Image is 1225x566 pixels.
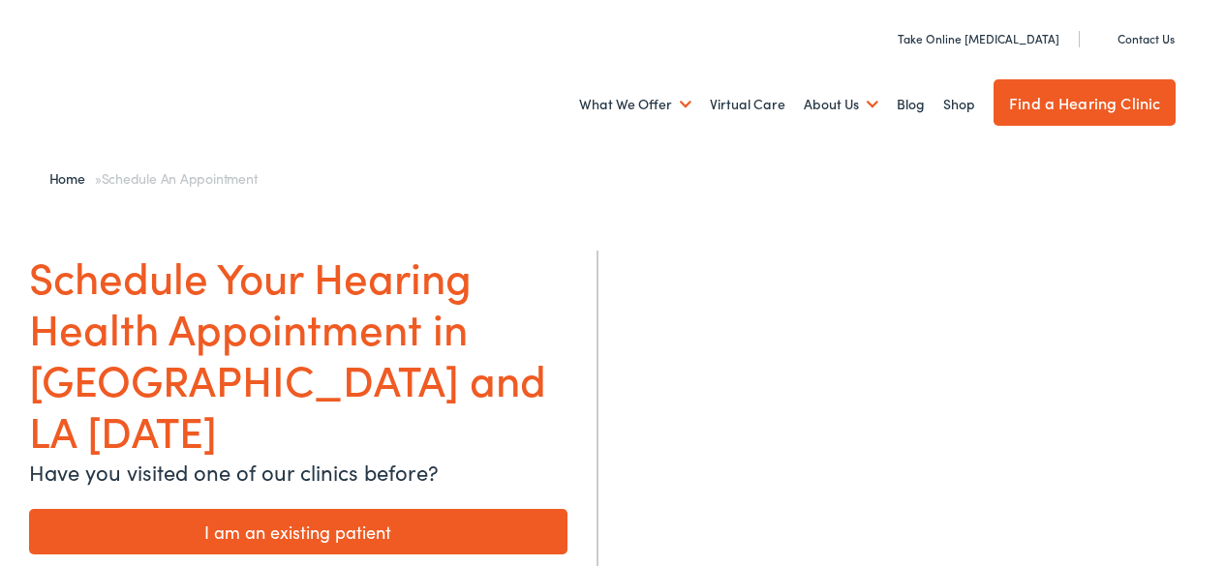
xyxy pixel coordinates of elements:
[1096,29,1110,48] img: utility icon
[102,168,258,188] span: Schedule an Appointment
[876,29,890,48] img: utility icon
[49,168,258,188] span: »
[1096,30,1175,46] a: Contact Us
[994,79,1176,126] a: Find a Hearing Clinic
[943,69,975,140] a: Shop
[49,168,95,188] a: Home
[29,456,567,488] p: Have you visited one of our clinics before?
[804,69,878,140] a: About Us
[29,251,567,455] h1: Schedule Your Hearing Health Appointment in [GEOGRAPHIC_DATA] and LA [DATE]
[897,69,925,140] a: Blog
[710,69,785,140] a: Virtual Care
[876,30,1059,46] a: Take Online [MEDICAL_DATA]
[29,509,567,554] a: I am an existing patient
[579,69,691,140] a: What We Offer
